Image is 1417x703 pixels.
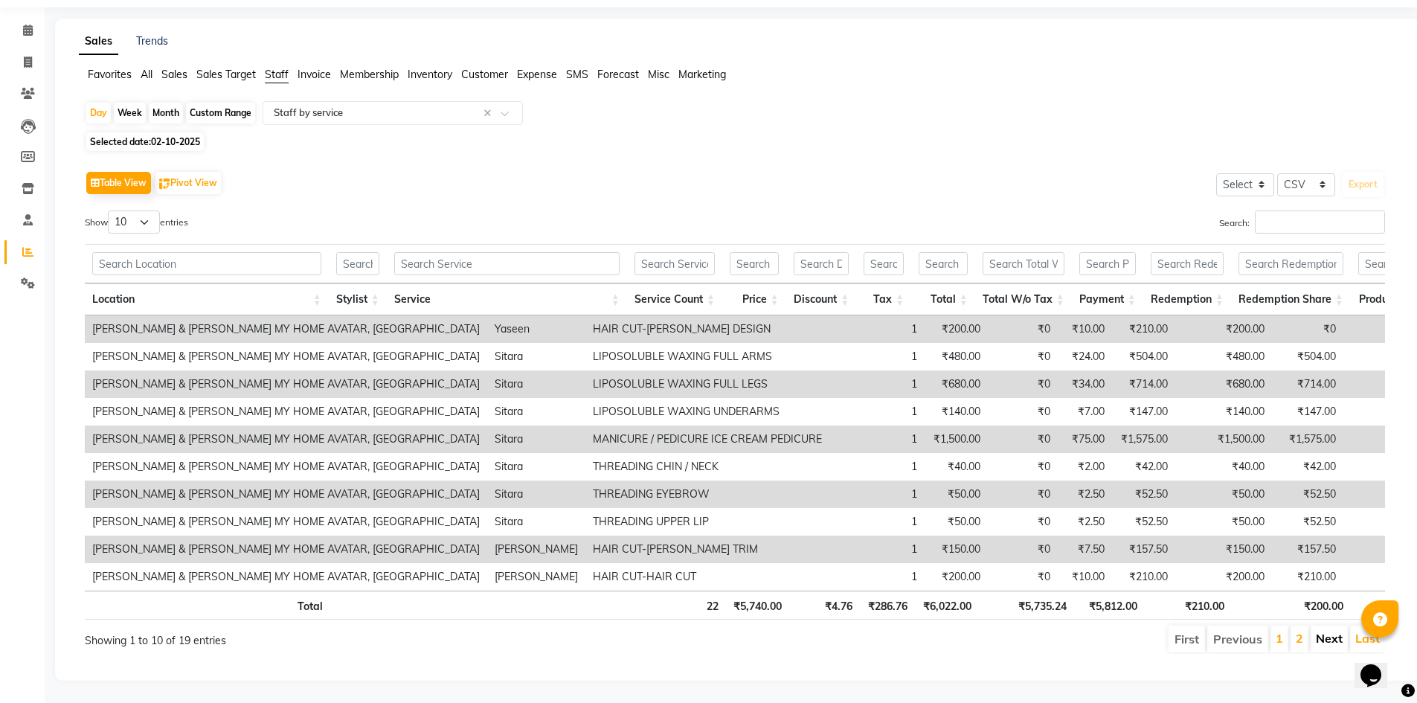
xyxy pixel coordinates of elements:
span: Membership [340,68,399,81]
td: LIPOSOLUBLE WAXING UNDERARMS [585,398,829,426]
th: Service Count: activate to sort column ascending [627,283,722,315]
td: ₹147.00 [1112,398,1175,426]
td: ₹0 [988,370,1058,398]
td: HAIR CUT-HAIR CUT [585,563,829,591]
span: Marketing [678,68,726,81]
td: THREADING EYEBROW [585,481,829,508]
td: ₹504.00 [1272,343,1343,370]
input: Search Redemption [1151,252,1224,275]
th: ₹286.76 [860,591,915,620]
span: Customer [461,68,508,81]
div: Week [114,103,146,123]
input: Search: [1255,211,1385,234]
div: Month [149,103,183,123]
td: 1 [829,563,925,591]
td: 1 [829,536,925,563]
td: ₹7.00 [1058,398,1112,426]
th: Total W/o Tax: activate to sort column ascending [975,283,1072,315]
td: 1 [829,453,925,481]
td: ₹40.00 [1175,453,1272,481]
button: Table View [86,172,151,194]
td: ₹50.00 [1175,481,1272,508]
td: ₹680.00 [925,370,988,398]
td: ₹40.00 [925,453,988,481]
span: Sales [161,68,187,81]
td: LIPOSOLUBLE WAXING FULL ARMS [585,343,829,370]
td: MANICURE / PEDICURE ICE CREAM PEDICURE [585,426,829,453]
th: Payment: activate to sort column ascending [1072,283,1143,315]
td: ₹75.00 [1058,426,1112,453]
td: Sitara [487,398,585,426]
td: Sitara [487,453,585,481]
td: ₹0 [988,563,1058,591]
th: Service: activate to sort column ascending [387,283,627,315]
td: ₹200.00 [1175,563,1272,591]
td: ₹0 [988,426,1058,453]
a: 1 [1276,631,1283,646]
th: Discount: activate to sort column ascending [786,283,857,315]
td: ₹2.50 [1058,508,1112,536]
td: ₹0 [988,343,1058,370]
td: ₹42.00 [1112,453,1175,481]
th: Stylist: activate to sort column ascending [329,283,387,315]
input: Search Service Count [634,252,715,275]
th: ₹210.00 [1145,591,1232,620]
span: SMS [566,68,588,81]
a: Sales [79,28,118,55]
td: ₹210.00 [1272,563,1343,591]
img: pivot.png [159,179,170,190]
td: ₹504.00 [1112,343,1175,370]
td: ₹140.00 [925,398,988,426]
input: Search Location [92,252,321,275]
td: ₹1,500.00 [1175,426,1272,453]
input: Search Discount [794,252,849,275]
a: Last [1355,631,1380,646]
div: Day [86,103,111,123]
td: 1 [829,398,925,426]
th: Location: activate to sort column ascending [85,283,329,315]
td: ₹0 [988,508,1058,536]
td: 1 [829,315,925,343]
td: HAIR CUT-[PERSON_NAME] TRIM [585,536,829,563]
td: THREADING CHIN / NECK [585,453,829,481]
th: ₹5,735.24 [979,591,1074,620]
input: Search Service [394,252,620,275]
span: Favorites [88,68,132,81]
td: [PERSON_NAME] [487,563,585,591]
td: ₹10.00 [1058,563,1112,591]
a: Next [1316,631,1343,646]
td: [PERSON_NAME] & [PERSON_NAME] MY HOME AVATAR, [GEOGRAPHIC_DATA] [85,315,487,343]
td: ₹1,575.00 [1272,426,1343,453]
td: ₹714.00 [1272,370,1343,398]
td: [PERSON_NAME] & [PERSON_NAME] MY HOME AVATAR, [GEOGRAPHIC_DATA] [85,481,487,508]
td: ₹10.00 [1058,315,1112,343]
td: Sitara [487,508,585,536]
iframe: chat widget [1355,643,1402,688]
td: ₹0 [1272,315,1343,343]
div: Showing 1 to 10 of 19 entries [85,624,614,649]
td: ₹0 [988,536,1058,563]
td: LIPOSOLUBLE WAXING FULL LEGS [585,370,829,398]
td: ₹1,575.00 [1112,426,1175,453]
td: ₹50.00 [1175,508,1272,536]
td: ₹150.00 [1175,536,1272,563]
td: Sitara [487,481,585,508]
select: Showentries [108,211,160,234]
td: [PERSON_NAME] & [PERSON_NAME] MY HOME AVATAR, [GEOGRAPHIC_DATA] [85,343,487,370]
input: Search Total W/o Tax [983,252,1064,275]
td: [PERSON_NAME] & [PERSON_NAME] MY HOME AVATAR, [GEOGRAPHIC_DATA] [85,370,487,398]
span: Sales Target [196,68,256,81]
th: Total [85,591,330,620]
td: ₹7.50 [1058,536,1112,563]
label: Search: [1219,211,1385,234]
input: Search Price [730,252,779,275]
td: [PERSON_NAME] & [PERSON_NAME] MY HOME AVATAR, [GEOGRAPHIC_DATA] [85,508,487,536]
td: 1 [829,481,925,508]
span: All [141,68,152,81]
td: ₹210.00 [1112,563,1175,591]
td: ₹50.00 [925,508,988,536]
span: Expense [517,68,557,81]
td: ₹200.00 [1175,315,1272,343]
input: Search Tax [864,252,904,275]
div: Custom Range [186,103,255,123]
